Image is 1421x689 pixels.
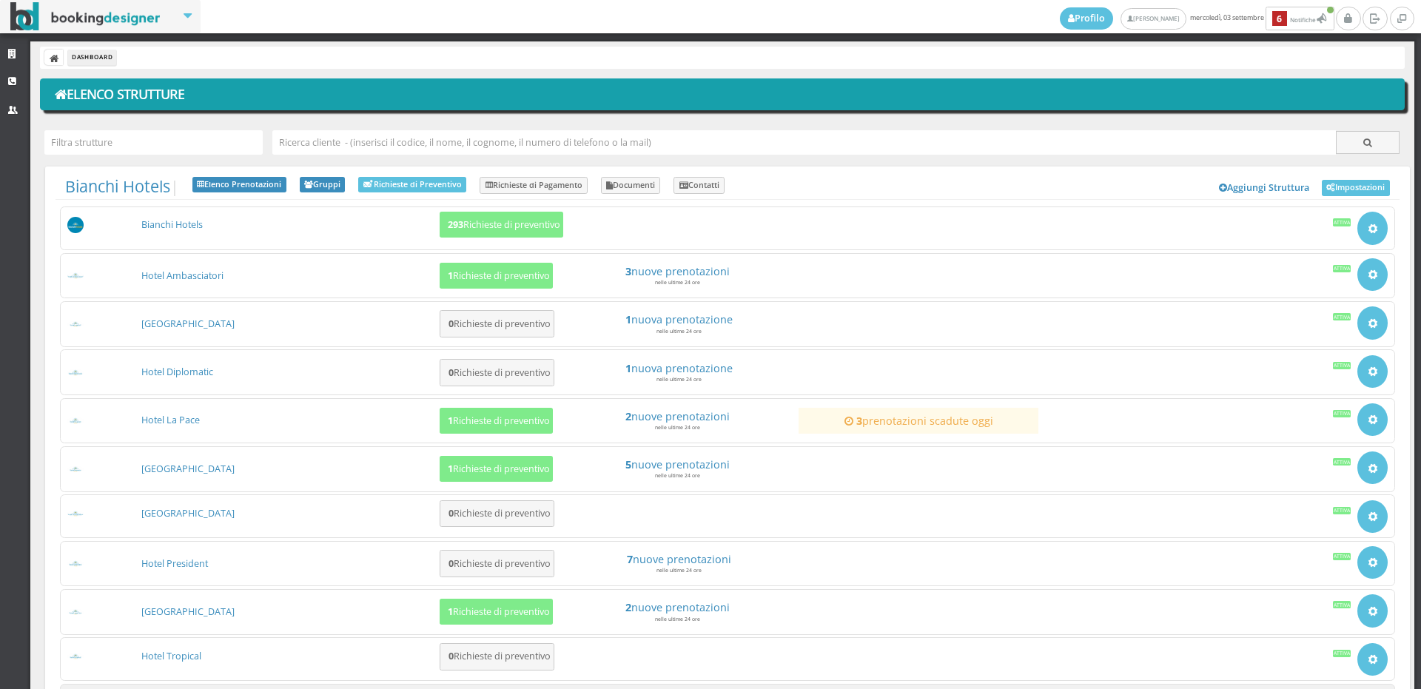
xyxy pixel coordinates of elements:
b: 1 [448,463,453,475]
h5: Richieste di preventivo [444,367,551,378]
b: 0 [449,507,454,520]
h4: prenotazioni scadute oggi [805,414,1032,427]
button: 0Richieste di preventivo [440,359,554,386]
h5: Richieste di preventivo [444,651,551,662]
h5: Richieste di preventivo [444,508,551,519]
button: 0Richieste di preventivo [440,310,554,337]
a: 1nuova prenotazione [565,362,792,374]
h4: nuova prenotazione [565,313,792,326]
h5: Richieste di preventivo [443,270,550,281]
strong: 2 [625,600,631,614]
button: 0Richieste di preventivo [440,643,554,670]
div: Attiva [1333,507,1351,514]
button: 0Richieste di preventivo [440,500,554,528]
a: Richieste di Preventivo [358,177,466,192]
strong: 2 [625,409,631,423]
a: 5nuove prenotazioni [564,458,790,471]
a: 2nuove prenotazioni [564,410,790,423]
small: nelle ultime 24 ore [656,567,702,574]
a: [GEOGRAPHIC_DATA] [141,463,235,475]
b: 0 [449,317,454,330]
div: Attiva [1333,553,1351,560]
img: f1a57c167d3611ed9c9d0608f5526cb6_max100.png [67,653,84,660]
button: 293Richieste di preventivo [440,212,563,238]
button: 6Notifiche [1266,7,1334,30]
img: d1a594307d3611ed9c9d0608f5526cb6_max100.png [67,511,84,517]
a: Hotel Diplomatic [141,366,213,378]
a: 7nuove prenotazioni [565,553,792,565]
div: Attiva [1333,265,1351,272]
strong: 1 [625,312,631,326]
h4: nuove prenotazioni [564,458,790,471]
a: [GEOGRAPHIC_DATA] [141,317,235,330]
div: Attiva [1333,650,1351,657]
img: baa77dbb7d3611ed9c9d0608f5526cb6_max100.png [67,369,84,376]
li: Dashboard [68,50,116,66]
img: da2a24d07d3611ed9c9d0608f5526cb6_max100.png [67,560,84,567]
strong: 3 [625,264,631,278]
small: nelle ultime 24 ore [655,279,700,286]
a: [GEOGRAPHIC_DATA] [141,507,235,520]
a: Hotel Tropical [141,650,201,662]
span: | [65,177,179,196]
a: 3nuove prenotazioni [564,265,790,278]
img: c99f326e7d3611ed9c9d0608f5526cb6_max100.png [67,466,84,473]
button: 1Richieste di preventivo [440,263,553,289]
small: nelle ultime 24 ore [655,472,700,479]
img: a22403af7d3611ed9c9d0608f5526cb6_max100.png [67,272,84,279]
button: 0Richieste di preventivo [440,550,554,577]
a: Hotel La Pace [141,414,200,426]
b: 6 [1272,11,1287,27]
img: c3084f9b7d3611ed9c9d0608f5526cb6_max100.png [67,417,84,424]
img: 56a3b5230dfa11eeb8a602419b1953d8_max100.png [67,217,84,234]
img: BookingDesigner.com [10,2,161,31]
a: Richieste di Pagamento [480,177,588,195]
strong: 5 [625,457,631,471]
a: 3prenotazioni scadute oggi [805,414,1032,427]
span: mercoledì, 03 settembre [1060,7,1336,30]
b: 0 [449,366,454,379]
h5: Richieste di preventivo [443,415,550,426]
b: 1 [448,605,453,618]
a: Documenti [601,177,661,195]
b: 1 [448,269,453,282]
a: Gruppi [300,177,346,193]
div: Attiva [1333,313,1351,320]
a: Hotel Ambasciatori [141,269,224,282]
a: Impostazioni [1322,180,1390,196]
small: nelle ultime 24 ore [656,376,702,383]
b: 1 [448,414,453,427]
img: b34dc2487d3611ed9c9d0608f5526cb6_max100.png [67,321,84,328]
h5: Richieste di preventivo [443,219,560,230]
a: Hotel President [141,557,208,570]
h5: Richieste di preventivo [444,558,551,569]
a: Aggiungi Struttura [1212,177,1318,199]
h4: nuove prenotazioni [564,410,790,423]
a: [GEOGRAPHIC_DATA] [141,605,235,618]
a: Bianchi Hotels [141,218,203,231]
button: 1Richieste di preventivo [440,599,553,625]
b: 0 [449,557,454,570]
h5: Richieste di preventivo [444,318,551,329]
h4: nuove prenotazioni [564,265,790,278]
input: Filtra strutture [44,130,263,155]
h4: nuova prenotazione [565,362,792,374]
div: Attiva [1333,410,1351,417]
div: Attiva [1333,218,1351,226]
b: 0 [449,650,454,662]
strong: 1 [625,361,631,375]
a: Profilo [1060,7,1113,30]
a: Contatti [673,177,725,195]
input: Ricerca cliente - (inserisci il codice, il nome, il cognome, il numero di telefono o la mail) [272,130,1337,155]
a: [PERSON_NAME] [1121,8,1186,30]
small: nelle ultime 24 ore [656,328,702,335]
h4: nuove prenotazioni [565,553,792,565]
h5: Richieste di preventivo [443,463,550,474]
div: Attiva [1333,601,1351,608]
a: Bianchi Hotels [65,175,170,197]
a: Elenco Prenotazioni [192,177,286,193]
a: 1nuova prenotazione [565,313,792,326]
strong: 3 [856,414,862,428]
h1: Elenco Strutture [50,82,1395,107]
strong: 7 [627,552,633,566]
